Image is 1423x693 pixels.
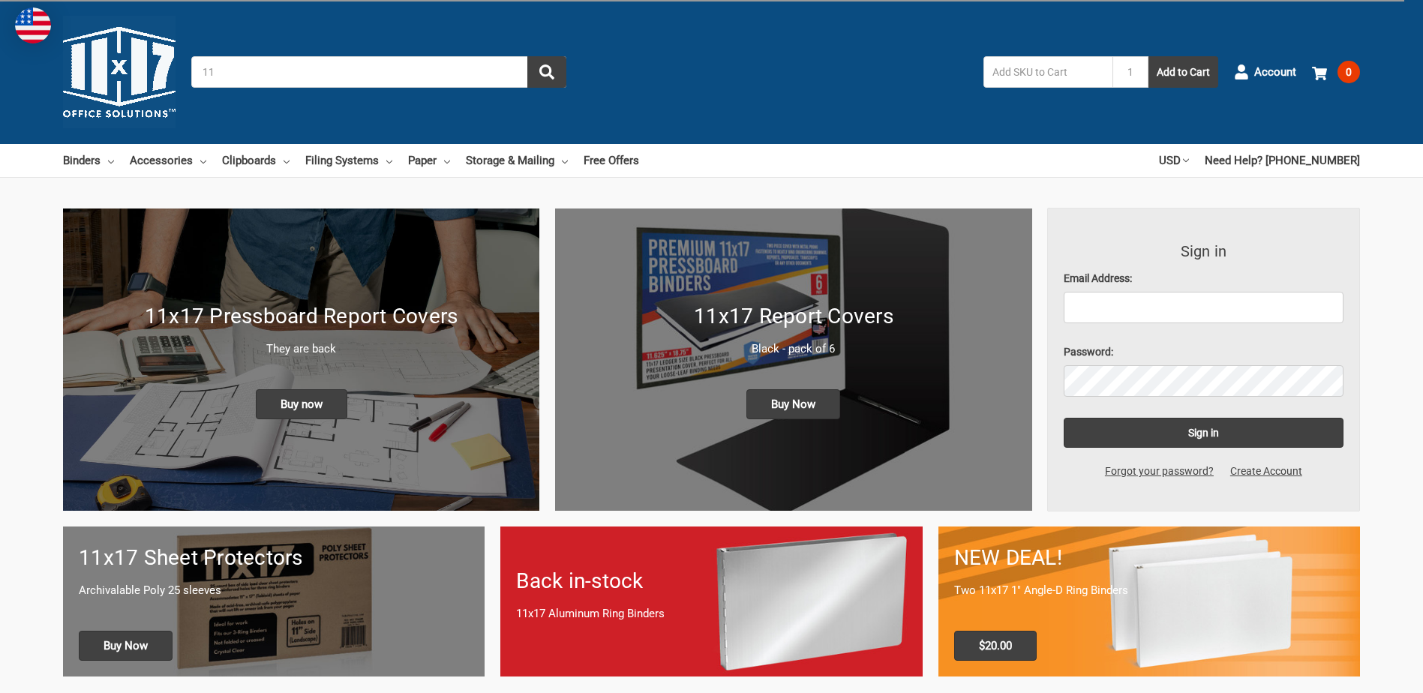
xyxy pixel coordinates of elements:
[1234,52,1296,91] a: Account
[1254,64,1296,81] span: Account
[63,144,114,177] a: Binders
[1299,652,1423,693] iframe: Google Customer Reviews
[1222,463,1310,479] a: Create Account
[305,144,392,177] a: Filing Systems
[63,16,176,128] img: 11x17.com
[1312,52,1360,91] a: 0
[63,208,539,511] a: New 11x17 Pressboard Binders 11x17 Pressboard Report Covers They are back Buy now
[256,389,347,419] span: Buy now
[1148,56,1218,88] button: Add to Cart
[1064,271,1344,286] label: Email Address:
[15,7,51,43] img: duty and tax information for United States
[79,631,173,661] span: Buy Now
[516,565,906,597] h1: Back in-stock
[79,340,524,358] p: They are back
[954,582,1344,599] p: Two 11x17 1" Angle-D Ring Binders
[938,526,1360,676] a: 11x17 Binder 2-pack only $20.00 NEW DEAL! Two 11x17 1" Angle-D Ring Binders $20.00
[746,389,840,419] span: Buy Now
[555,208,1031,511] a: 11x17 Report Covers 11x17 Report Covers Black - pack of 6 Buy Now
[1064,240,1344,262] h3: Sign in
[79,542,469,574] h1: 11x17 Sheet Protectors
[500,526,922,676] a: Back in-stock 11x17 Aluminum Ring Binders
[191,56,566,88] input: Search by keyword, brand or SKU
[584,144,639,177] a: Free Offers
[954,542,1344,574] h1: NEW DEAL!
[222,144,290,177] a: Clipboards
[555,208,1031,511] img: 11x17 Report Covers
[408,144,450,177] a: Paper
[1337,61,1360,83] span: 0
[63,208,539,511] img: New 11x17 Pressboard Binders
[954,631,1037,661] span: $20.00
[63,526,485,676] a: 11x17 sheet protectors 11x17 Sheet Protectors Archivalable Poly 25 sleeves Buy Now
[1064,344,1344,360] label: Password:
[1064,418,1344,448] input: Sign in
[571,301,1016,332] h1: 11x17 Report Covers
[1159,144,1189,177] a: USD
[516,605,906,622] p: 11x17 Aluminum Ring Binders
[130,144,206,177] a: Accessories
[466,144,568,177] a: Storage & Mailing
[1097,463,1222,479] a: Forgot your password?
[1205,144,1360,177] a: Need Help? [PHONE_NUMBER]
[983,56,1112,88] input: Add SKU to Cart
[79,582,469,599] p: Archivalable Poly 25 sleeves
[571,340,1016,358] p: Black - pack of 6
[79,301,524,332] h1: 11x17 Pressboard Report Covers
